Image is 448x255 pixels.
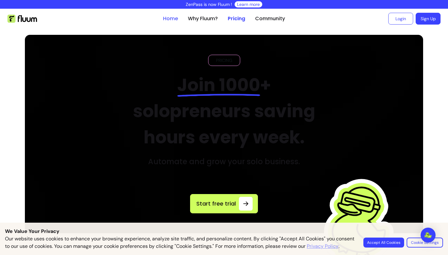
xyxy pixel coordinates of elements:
a: Pricing [228,15,245,22]
span: Start free trial [195,199,236,208]
button: Accept All Cookies [363,238,404,248]
a: Privacy Policy [307,243,338,250]
p: Our website uses cookies to enhance your browsing experience, analyze site traffic, and personali... [5,235,356,250]
div: Open Intercom Messenger [421,228,436,243]
p: ZenPass is now Fluum ! [186,1,232,7]
h3: Automate and grow your solo business. [148,157,300,167]
h2: + solopreneurs saving hours every week. [119,72,329,151]
a: Learn more [237,1,260,7]
img: Fluum Logo [7,15,37,23]
a: Start free trial [190,194,258,213]
p: We Value Your Privacy [5,228,443,235]
a: Sign Up [416,13,441,25]
span: Join 1000 [177,73,260,97]
a: Community [255,15,285,22]
button: Cookie Settings [407,238,443,248]
span: PRICING [213,57,235,63]
a: Why Fluum? [188,15,218,22]
a: Home [163,15,178,22]
a: Login [388,13,413,25]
